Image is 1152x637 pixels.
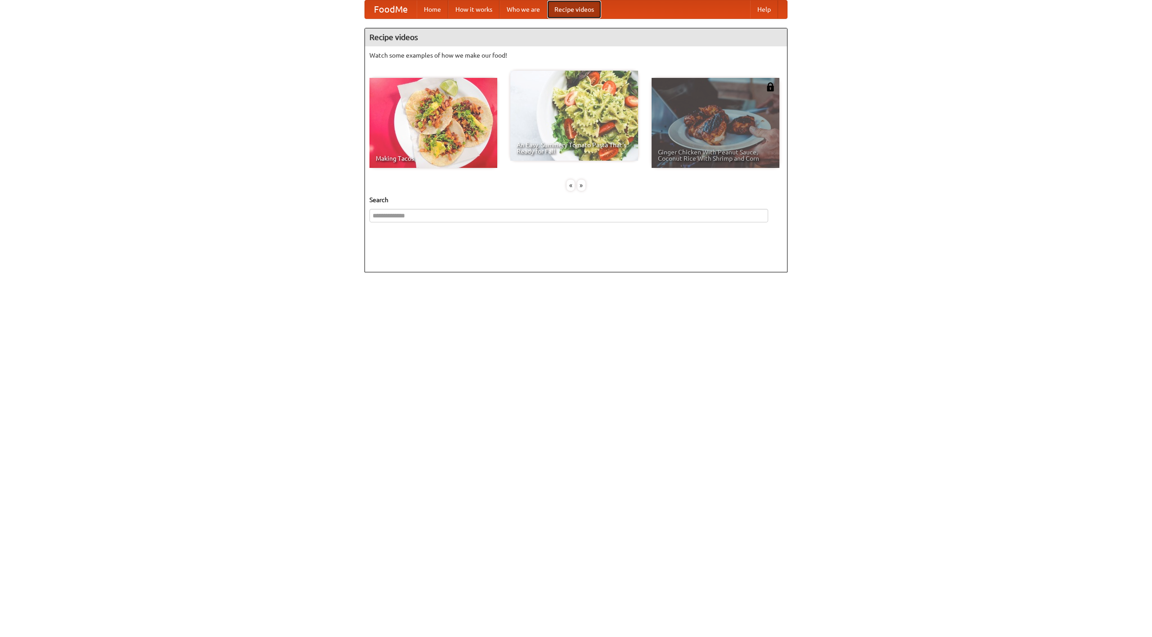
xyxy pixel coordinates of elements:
h4: Recipe videos [365,28,787,46]
img: 483408.png [766,82,775,91]
a: Home [417,0,448,18]
a: An Easy, Summery Tomato Pasta That's Ready for Fall [510,71,638,161]
div: « [567,180,575,191]
div: » [577,180,585,191]
a: Recipe videos [547,0,601,18]
a: How it works [448,0,499,18]
span: Making Tacos [376,155,491,162]
a: Making Tacos [369,78,497,168]
a: FoodMe [365,0,417,18]
h5: Search [369,195,783,204]
span: An Easy, Summery Tomato Pasta That's Ready for Fall [517,142,632,154]
a: Help [750,0,778,18]
p: Watch some examples of how we make our food! [369,51,783,60]
a: Who we are [499,0,547,18]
